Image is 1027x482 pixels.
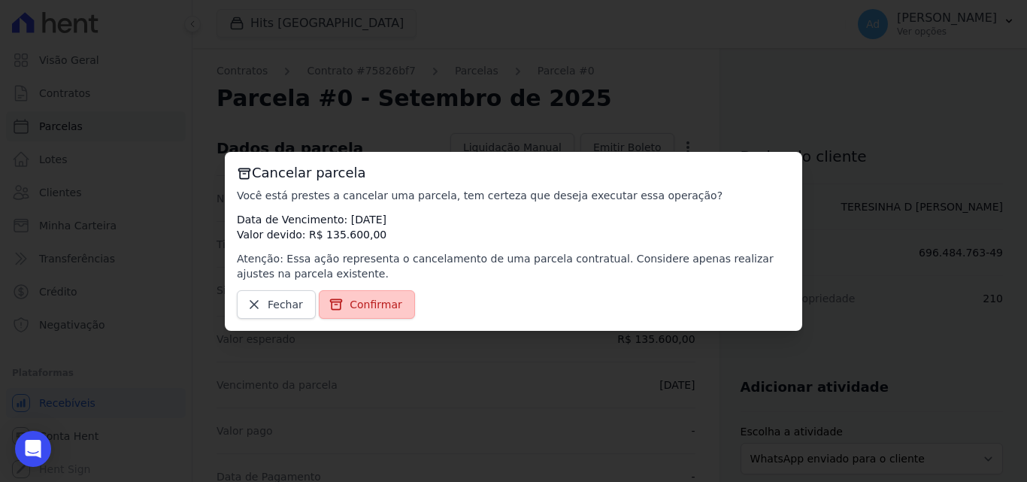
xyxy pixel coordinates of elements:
[237,164,790,182] h3: Cancelar parcela
[268,297,303,312] span: Fechar
[319,290,415,319] a: Confirmar
[350,297,402,312] span: Confirmar
[237,290,316,319] a: Fechar
[237,188,790,203] p: Você está prestes a cancelar uma parcela, tem certeza que deseja executar essa operação?
[237,212,790,242] p: Data de Vencimento: [DATE] Valor devido: R$ 135.600,00
[15,431,51,467] div: Open Intercom Messenger
[237,251,790,281] p: Atenção: Essa ação representa o cancelamento de uma parcela contratual. Considere apenas realizar...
